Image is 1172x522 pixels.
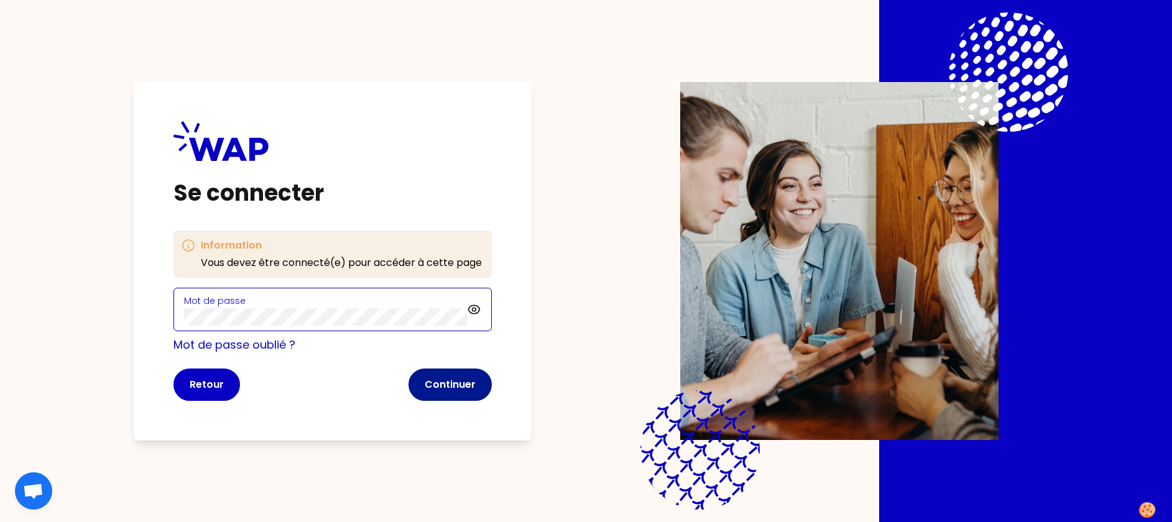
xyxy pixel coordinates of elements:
[201,238,482,253] h3: Information
[173,337,295,352] a: Mot de passe oublié ?
[201,255,482,270] p: Vous devez être connecté(e) pour accéder à cette page
[15,472,52,510] div: Ouvrir le chat
[173,369,240,401] button: Retour
[173,181,492,206] h1: Se connecter
[408,369,492,401] button: Continuer
[680,82,999,440] img: Description
[184,295,246,307] label: Mot de passe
